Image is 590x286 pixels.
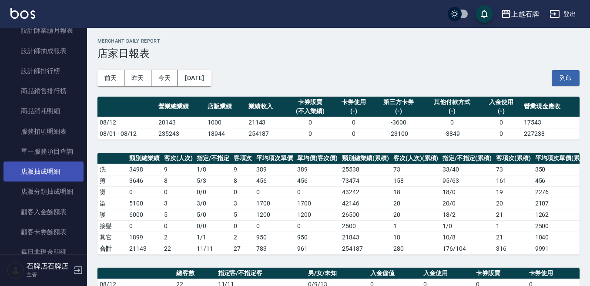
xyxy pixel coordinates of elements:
td: 3 / 0 [194,198,231,209]
td: 2 [162,232,195,243]
td: 73474 [340,175,391,186]
h5: 石牌店石牌店 [27,262,71,271]
td: 洗 [97,164,127,175]
td: 1899 [127,232,162,243]
td: 1 / 1 [194,232,231,243]
td: 158 [391,175,441,186]
div: (-) [426,107,479,116]
div: 其他付款方式 [426,98,479,107]
td: 21143 [246,117,287,128]
th: 指定/不指定(累積) [440,153,494,164]
td: 18 [391,186,441,198]
td: 1700 [254,198,295,209]
th: 營業現金應收 [522,97,580,117]
button: save [476,5,493,23]
td: 456 [295,175,340,186]
th: 卡券販賣 [474,268,526,279]
td: 0 [162,220,195,232]
td: 0 [287,117,333,128]
td: 11/11 [194,243,231,254]
td: 1 [391,220,441,232]
td: 0 [162,186,195,198]
td: 20 [391,198,441,209]
td: 1000 [205,117,246,128]
th: 業績收入 [246,97,287,117]
td: 19 [494,186,533,198]
th: 總客數 [174,268,216,279]
td: 389 [254,164,295,175]
td: 接髮 [97,220,127,232]
td: 1700 [295,198,340,209]
th: 卡券使用 [527,268,580,279]
th: 營業總業績 [156,97,205,117]
td: 0 [127,220,162,232]
button: 列印 [552,70,580,86]
td: 21143 [127,243,162,254]
td: 1200 [295,209,340,220]
td: 316 [494,243,533,254]
div: 卡券販賣 [289,98,331,107]
td: 1 [494,220,533,232]
td: 0 [287,128,333,139]
td: 0 [481,128,522,139]
td: 18 [391,232,441,243]
td: 8 [162,175,195,186]
td: 0 [127,186,162,198]
button: [DATE] [178,70,211,86]
td: 燙 [97,186,127,198]
td: 456 [254,175,295,186]
th: 入金使用 [421,268,474,279]
td: 17543 [522,117,580,128]
td: 21843 [340,232,391,243]
th: 男/女/未知 [306,268,368,279]
td: 0 [295,220,340,232]
img: Person [7,262,24,279]
div: (-) [376,107,421,116]
td: 0 [254,220,295,232]
td: 08/12 [97,117,156,128]
td: 42146 [340,198,391,209]
td: 73 [391,164,441,175]
td: 0 [333,117,374,128]
td: -3849 [423,128,481,139]
th: 平均項次單價 [254,153,295,164]
td: 0 [231,220,254,232]
td: 0 [295,186,340,198]
td: 20 [391,209,441,220]
a: 單一服務項目查詢 [3,141,84,162]
td: 21 [494,209,533,220]
div: (不入業績) [289,107,331,116]
th: 指定客/不指定客 [216,268,306,279]
td: 27 [231,243,254,254]
td: 254187 [246,128,287,139]
td: 161 [494,175,533,186]
td: 950 [254,232,295,243]
td: 3498 [127,164,162,175]
a: 服務扣項明細表 [3,121,84,141]
td: 20 [494,198,533,209]
td: 5 / 3 [194,175,231,186]
th: 入金儲值 [368,268,421,279]
a: 設計師排行榜 [3,61,84,81]
a: 設計師抽成報表 [3,41,84,61]
td: 8 [231,175,254,186]
td: 20 / 0 [440,198,494,209]
div: 第三方卡券 [376,98,421,107]
div: (-) [335,107,372,116]
td: 5 [162,209,195,220]
th: 指定/不指定 [194,153,231,164]
td: 21 [494,232,533,243]
h3: 店家日報表 [97,47,580,60]
td: 0 / 0 [194,220,231,232]
td: 2 [231,232,254,243]
td: 33 / 40 [440,164,494,175]
td: 280 [391,243,441,254]
td: 235243 [156,128,205,139]
a: 商品銷售排行榜 [3,81,84,101]
td: 227238 [522,128,580,139]
th: 客次(人次) [162,153,195,164]
a: 顧客入金餘額表 [3,202,84,222]
a: 商品消耗明細 [3,101,84,121]
td: 73 [494,164,533,175]
td: -3600 [374,117,423,128]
